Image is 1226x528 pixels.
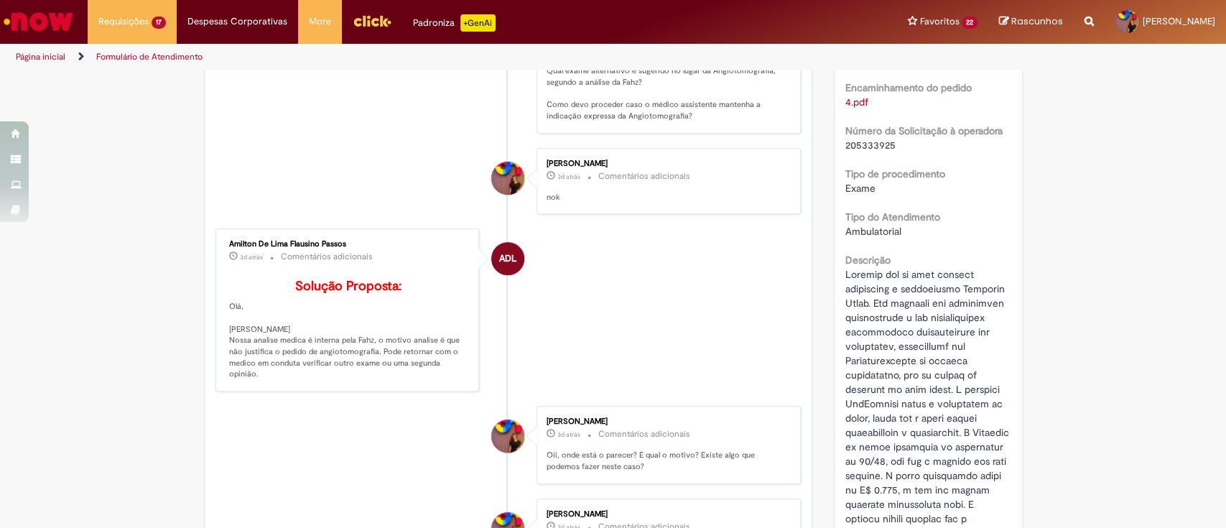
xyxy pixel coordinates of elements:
a: Página inicial [16,51,65,62]
span: Favoritos [919,14,959,29]
ul: Trilhas de página [11,44,807,70]
time: 26/08/2025 11:18:20 [557,430,580,439]
b: Encaminhamento do pedido [845,81,972,94]
b: Número da Solicitação à operadora [845,124,1003,137]
p: Oii, onde está o parecer? E qual o motivo? Existe algo que podemos fazer neste caso? [547,450,786,472]
span: Despesas Corporativas [187,14,287,29]
b: Tipo de procedimento [845,167,945,180]
span: More [309,14,331,29]
span: 17 [152,17,166,29]
b: Solução Proposta: [295,278,401,295]
div: Agatha Montaldi De Carvalho [491,420,524,453]
a: Formulário de Atendimento [96,51,203,62]
span: Rascunhos [1011,14,1063,28]
span: [PERSON_NAME] [1143,15,1215,27]
span: 3d atrás [557,172,580,181]
a: Download de 4.pdf [845,96,868,108]
span: 22 [962,17,977,29]
span: ADL [499,241,516,276]
div: Padroniza [413,14,496,32]
img: click_logo_yellow_360x200.png [353,10,391,32]
span: 3d atrás [557,430,580,439]
div: Agatha Montaldi De Carvalho [491,162,524,195]
span: Exame [845,182,876,195]
small: Comentários adicionais [598,428,690,440]
a: Rascunhos [999,15,1063,29]
p: +GenAi [460,14,496,32]
img: ServiceNow [1,7,75,36]
small: Comentários adicionais [598,170,690,182]
b: Tipo do Atendimento [845,210,940,223]
span: 3d atrás [240,253,263,261]
p: nok [547,192,786,203]
time: 26/08/2025 11:35:15 [240,253,263,261]
time: 26/08/2025 11:41:14 [557,172,580,181]
p: Olá, [PERSON_NAME] Nossa analise medica é interna pela Fahz, o motivo analise é que não justifica... [229,279,468,380]
div: [PERSON_NAME] [547,510,786,519]
div: Amilton De Lima Flausino Passos [229,240,468,249]
span: Ambulatorial [845,225,901,238]
div: Amilton De Lima Flausino Passos [491,242,524,275]
b: Descrição [845,254,891,267]
small: Comentários adicionais [281,251,373,263]
div: [PERSON_NAME] [547,417,786,426]
span: 205333925 [845,139,896,152]
span: Requisições [98,14,149,29]
div: [PERSON_NAME] [547,159,786,168]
